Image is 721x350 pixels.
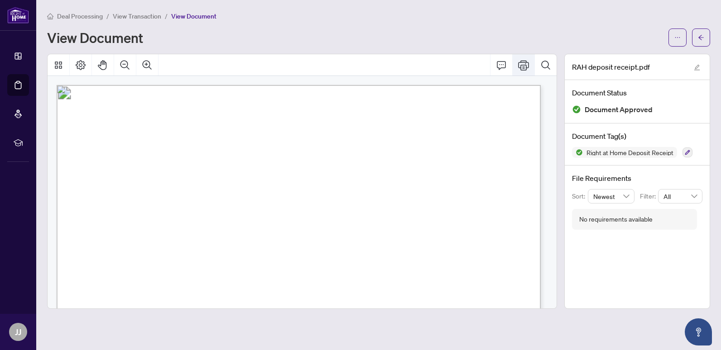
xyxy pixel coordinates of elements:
span: View Transaction [113,12,161,20]
h4: File Requirements [572,173,702,184]
div: No requirements available [579,214,653,224]
span: home [47,13,53,19]
span: Document Approved [585,104,653,116]
span: All [663,189,697,203]
h1: View Document [47,30,143,45]
span: JJ [15,326,21,338]
img: Status Icon [572,147,583,158]
span: Newest [593,189,630,203]
p: Sort: [572,191,588,201]
button: Open asap [685,318,712,345]
p: Filter: [640,191,658,201]
img: Document Status [572,105,581,114]
img: logo [7,7,29,24]
h4: Document Tag(s) [572,131,702,142]
span: Right at Home Deposit Receipt [583,149,677,156]
h4: Document Status [572,87,702,98]
span: arrow-left [698,34,704,41]
span: View Document [171,12,216,20]
span: Deal Processing [57,12,103,20]
li: / [165,11,168,21]
li: / [106,11,109,21]
span: RAH deposit receipt.pdf [572,61,650,72]
span: edit [694,64,700,71]
span: ellipsis [674,34,681,41]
